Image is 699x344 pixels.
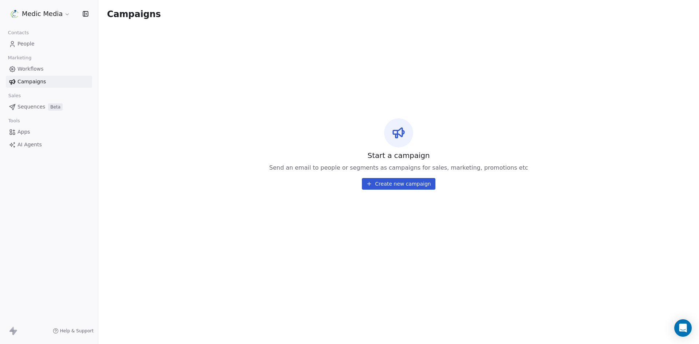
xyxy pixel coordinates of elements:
span: Send an email to people or segments as campaigns for sales, marketing, promotions etc [269,163,528,172]
a: Campaigns [6,76,92,88]
span: Start a campaign [368,150,430,161]
a: SequencesBeta [6,101,92,113]
a: AI Agents [6,139,92,151]
span: Sequences [17,103,45,111]
a: Apps [6,126,92,138]
span: Workflows [17,65,44,73]
a: Workflows [6,63,92,75]
span: AI Agents [17,141,42,149]
span: Marketing [5,52,35,63]
span: Contacts [5,27,32,38]
span: People [17,40,35,48]
span: Sales [5,90,24,101]
span: Campaigns [107,9,161,19]
span: Beta [48,103,63,111]
button: Medic Media [9,8,72,20]
a: People [6,38,92,50]
button: Create new campaign [362,178,435,190]
span: Help & Support [60,328,94,334]
div: Open Intercom Messenger [674,319,692,337]
span: Campaigns [17,78,46,86]
span: Apps [17,128,30,136]
a: Help & Support [53,328,94,334]
span: Medic Media [22,9,63,19]
span: Tools [5,115,23,126]
img: Logoicon.png [10,9,19,18]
